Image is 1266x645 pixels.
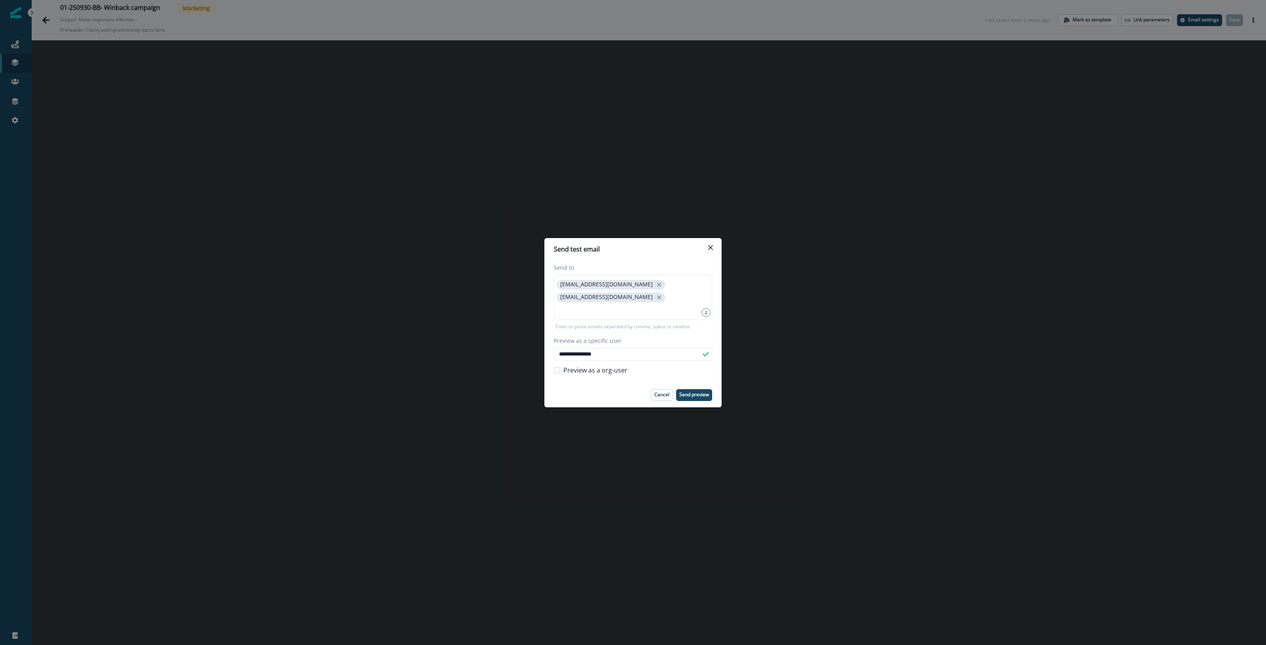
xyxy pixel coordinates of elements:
[679,392,709,397] p: Send preview
[563,365,627,375] span: Preview as a org-user
[560,281,653,288] p: [EMAIL_ADDRESS][DOMAIN_NAME]
[701,308,711,317] div: 2
[560,294,653,301] p: [EMAIL_ADDRESS][DOMAIN_NAME]
[655,293,663,301] button: close
[654,392,669,397] p: Cancel
[554,337,707,345] label: Preview as a specific user
[676,389,712,401] button: Send preview
[554,244,600,254] p: Send test email
[651,389,673,401] button: Cancel
[554,263,707,272] label: Send to
[554,323,692,330] p: Enter or paste emails separated by comma, space or newline
[655,281,663,289] button: close
[704,241,717,254] button: Close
